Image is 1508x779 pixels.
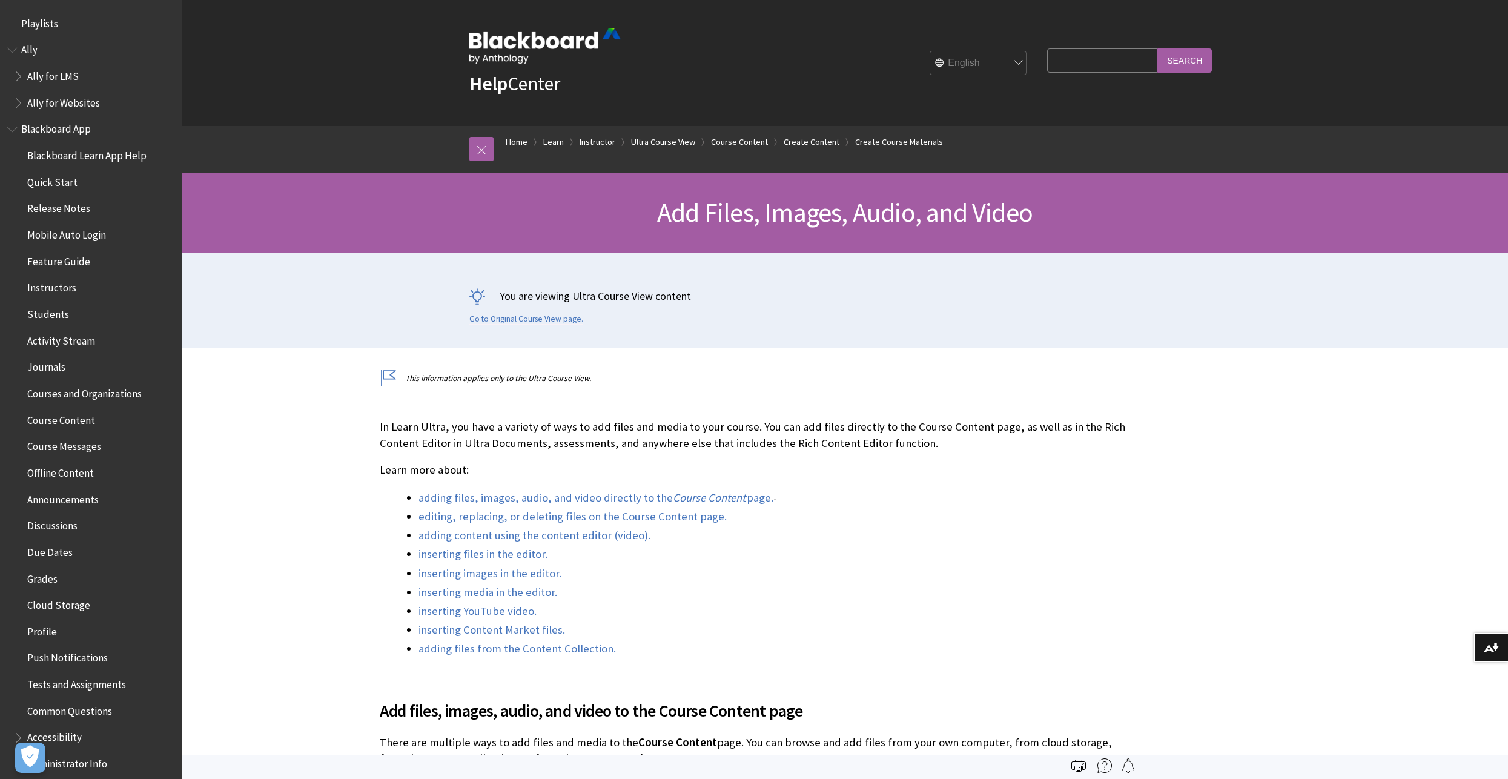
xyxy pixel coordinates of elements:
span: Profile [27,622,57,638]
a: inserting Content Market files. [418,623,565,637]
span: Due Dates [27,542,73,559]
span: Cloud Storage [27,595,90,611]
span: Quick Start [27,172,78,188]
span: Ally for Websites [27,93,100,109]
span: Offline Content [27,463,94,479]
span: Course Content [27,410,95,426]
p: Learn more about: [380,462,1131,478]
span: Students [27,304,69,320]
span: Course Content [638,735,717,749]
p: There are multiple ways to add files and media to the page. You can browse and add files from you... [380,735,1131,766]
a: Course Content [711,134,768,150]
button: Open Preferences [15,743,45,773]
a: Ultra Course View [631,134,695,150]
span: Tests and Assignments [27,674,126,691]
span: Discussions [27,515,78,532]
span: Grades [27,569,58,585]
img: Follow this page [1121,758,1136,773]
nav: Book outline for Playlists [7,13,174,34]
span: Activity Stream [27,331,95,347]
a: adding files, images, audio, and video directly to theCourse Contentpage. [418,491,773,505]
span: Release Notes [27,199,90,215]
span: Course Messages [27,437,101,453]
span: Push Notifications [27,648,108,665]
select: Site Language Selector [930,51,1027,76]
span: Administrator Info [27,754,107,770]
span: Add files, images, audio, and video to the Course Content page [380,698,1131,723]
span: Feature Guide [27,251,90,268]
a: Learn [543,134,564,150]
a: Go to Original Course View page. [469,314,583,325]
a: adding content using the content editor (video). [418,528,650,543]
span: Ally [21,40,38,56]
a: Instructor [580,134,615,150]
span: Blackboard App [21,119,91,136]
span: Courses and Organizations [27,383,142,400]
nav: Book outline for Blackboard App Help [7,119,174,774]
span: Blackboard Learn App Help [27,145,147,162]
p: You are viewing Ultra Course View content [469,288,1220,303]
nav: Book outline for Anthology Ally Help [7,40,174,113]
span: Accessibility [27,728,82,744]
li: - [418,489,1131,506]
a: inserting images in the editor. [418,566,561,581]
a: inserting media in the editor. [418,585,557,600]
a: inserting files in the editor. [418,547,547,562]
img: Blackboard by Anthology [469,28,621,64]
span: Playlists [21,13,58,30]
a: adding files from the Content Collection. [418,641,616,656]
span: Add Files, Images, Audio, and Video [657,196,1033,229]
input: Search [1157,48,1212,72]
span: Instructors [27,278,76,294]
p: In Learn Ultra, you have a variety of ways to add files and media to your course. You can add fil... [380,419,1131,451]
img: Print [1071,758,1086,773]
img: More help [1097,758,1112,773]
strong: Help [469,71,508,96]
a: Create Course Materials [855,134,943,150]
span: Journals [27,357,65,374]
span: Course Content [673,491,746,505]
span: Announcements [27,489,99,506]
span: Ally for LMS [27,66,79,82]
span: Mobile Auto Login [27,225,106,241]
span: Common Questions [27,701,112,717]
a: Create Content [784,134,839,150]
a: HelpCenter [469,71,560,96]
a: inserting YouTube video. [418,604,537,618]
a: editing, replacing, or deleting files on the Course Content page. [418,509,727,524]
p: This information applies only to the Ultra Course View. [380,373,1131,384]
a: Home [506,134,527,150]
